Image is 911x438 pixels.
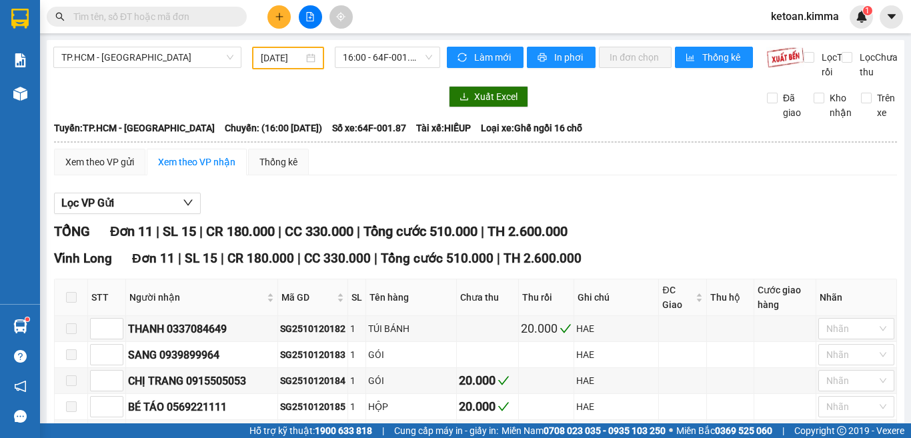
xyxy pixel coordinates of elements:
div: THANH 0337084649 [128,321,275,337]
img: icon-new-feature [856,11,868,23]
div: HAE [576,347,656,362]
div: TÚI BÁNH [368,321,454,336]
div: HAE [576,321,656,336]
span: Cung cấp máy in - giấy in: [394,423,498,438]
span: Tổng cước 510.000 [363,223,478,239]
span: 1 [865,6,870,15]
strong: 0708 023 035 - 0935 103 250 [544,425,666,436]
img: warehouse-icon [13,319,27,333]
span: Xuất Excel [474,89,518,104]
div: SG2510120182 [280,321,345,336]
span: ketoan.kimma [760,8,850,25]
th: STT [88,279,126,316]
span: Làm mới [474,50,513,65]
span: | [374,251,377,266]
span: | [199,223,203,239]
span: | [481,223,484,239]
span: ⚪️ [669,428,673,433]
button: printerIn phơi [527,47,596,68]
span: down [183,197,193,208]
span: check [560,323,572,335]
div: SG2510120184 [280,373,345,388]
span: ĐC Giao [662,283,693,312]
span: | [497,251,500,266]
div: Thống kê [259,155,297,169]
div: HỘP [368,399,454,414]
div: GÓI [368,347,454,362]
div: SG2510120183 [280,347,345,362]
button: downloadXuất Excel [449,86,528,107]
span: Tổng cước 510.000 [381,251,494,266]
span: SL 15 [163,223,196,239]
button: syncLàm mới [447,47,524,68]
div: 1 [350,321,363,336]
span: TH 2.600.000 [488,223,568,239]
span: Đơn 11 [132,251,175,266]
div: 20.000 [521,319,572,338]
b: Tuyến: TP.HCM - [GEOGRAPHIC_DATA] [54,123,215,133]
span: Kho nhận [824,91,857,120]
span: Đơn 11 [110,223,153,239]
span: | [278,223,281,239]
button: Lọc VP Gửi [54,193,201,214]
button: aim [329,5,353,29]
span: plus [275,12,284,21]
td: SG2510120185 [278,394,348,420]
span: CR 180.000 [206,223,275,239]
span: 16:00 - 64F-001.87 [343,47,432,67]
span: Chuyến: (16:00 [DATE]) [225,121,322,135]
span: | [382,423,384,438]
span: printer [538,53,549,63]
img: logo-vxr [11,9,29,29]
span: SL 15 [185,251,217,266]
th: Chưa thu [457,279,519,316]
span: Tài xế: HIẾUP [416,121,471,135]
th: Thu hộ [707,279,754,316]
button: caret-down [880,5,903,29]
div: CHỊ TRANG 0915505053 [128,373,275,389]
div: 1 [350,347,363,362]
div: Nhãn [820,290,893,305]
span: search [55,12,65,21]
div: HAE [576,373,656,388]
span: CC 330.000 [304,251,371,266]
span: aim [336,12,345,21]
td: SG2510120184 [278,368,348,394]
span: | [156,223,159,239]
span: check [498,401,510,413]
span: In phơi [554,50,585,65]
span: Hỗ trợ kỹ thuật: [249,423,372,438]
div: 1 [350,399,363,414]
div: BÉ TÁO 0569221111 [128,399,275,415]
th: SL [348,279,366,316]
div: 20.000 [459,371,516,390]
div: HAE [576,399,656,414]
span: Lọc Thu rồi [816,50,855,79]
td: SG2510120182 [278,316,348,342]
span: notification [14,380,27,393]
span: | [221,251,224,266]
span: Đã giao [778,91,806,120]
span: check [498,375,510,387]
span: caret-down [886,11,898,23]
span: Thống kê [702,50,742,65]
span: Miền Bắc [676,423,772,438]
td: SG2510120183 [278,342,348,368]
th: Cước giao hàng [754,279,816,316]
span: Loại xe: Ghế ngồi 16 chỗ [481,121,582,135]
div: SANG 0939899964 [128,347,275,363]
div: GÓI [368,373,454,388]
span: | [178,251,181,266]
span: file-add [305,12,315,21]
sup: 1 [863,6,872,15]
button: In đơn chọn [599,47,672,68]
th: Tên hàng [366,279,457,316]
span: Người nhận [129,290,264,305]
img: 9k= [766,47,804,68]
span: Số xe: 64F-001.87 [332,121,406,135]
input: 12/10/2025 [261,51,303,65]
sup: 1 [25,317,29,321]
span: TỔNG [54,223,90,239]
button: bar-chartThống kê [675,47,753,68]
span: | [782,423,784,438]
